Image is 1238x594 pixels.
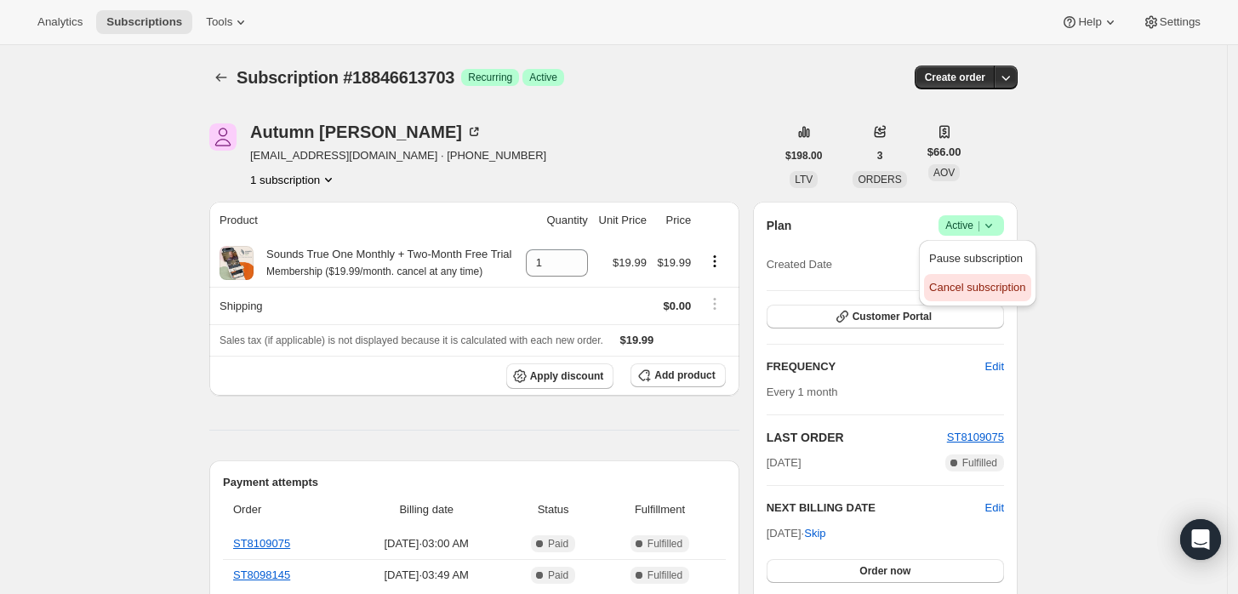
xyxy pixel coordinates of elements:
[206,15,232,29] span: Tools
[985,500,1004,517] button: Edit
[593,202,652,239] th: Unit Price
[962,456,997,470] span: Fulfilled
[548,537,568,551] span: Paid
[933,167,955,179] span: AOV
[96,10,192,34] button: Subscriptions
[196,10,260,34] button: Tools
[767,256,832,273] span: Created Date
[945,217,997,234] span: Active
[604,501,715,518] span: Fulfillment
[506,363,614,389] button: Apply discount
[924,274,1030,301] button: Cancel subscription
[233,537,290,550] a: ST8109075
[654,368,715,382] span: Add product
[767,305,1004,328] button: Customer Portal
[775,144,832,168] button: $198.00
[929,281,1025,294] span: Cancel subscription
[220,246,254,280] img: product img
[237,68,454,87] span: Subscription #18846613703
[858,174,901,186] span: ORDERS
[620,334,654,346] span: $19.99
[924,245,1030,272] button: Pause subscription
[351,535,502,552] span: [DATE] · 03:00 AM
[529,71,557,84] span: Active
[351,567,502,584] span: [DATE] · 03:49 AM
[250,123,482,140] div: Autumn [PERSON_NAME]
[804,525,825,542] span: Skip
[794,520,836,547] button: Skip
[648,568,682,582] span: Fulfilled
[250,171,337,188] button: Product actions
[767,500,985,517] h2: NEXT BILLING DATE
[947,429,1004,446] button: ST8109075
[795,174,813,186] span: LTV
[250,147,546,164] span: [EMAIL_ADDRESS][DOMAIN_NAME] · [PHONE_NUMBER]
[613,256,647,269] span: $19.99
[767,217,792,234] h2: Plan
[1051,10,1128,34] button: Help
[223,474,726,491] h2: Payment attempts
[209,66,233,89] button: Subscriptions
[927,144,961,161] span: $66.00
[767,527,826,540] span: [DATE] ·
[1078,15,1101,29] span: Help
[27,10,93,34] button: Analytics
[223,491,346,528] th: Order
[37,15,83,29] span: Analytics
[859,564,910,578] span: Order now
[209,123,237,151] span: Autumn Leigh
[648,537,682,551] span: Fulfilled
[947,431,1004,443] a: ST8109075
[520,202,593,239] th: Quantity
[664,300,692,312] span: $0.00
[209,287,520,324] th: Shipping
[915,66,996,89] button: Create order
[209,202,520,239] th: Product
[877,149,883,163] span: 3
[530,369,604,383] span: Apply discount
[985,358,1004,375] span: Edit
[701,252,728,271] button: Product actions
[767,386,838,398] span: Every 1 month
[767,559,1004,583] button: Order now
[1180,519,1221,560] div: Open Intercom Messenger
[548,568,568,582] span: Paid
[351,501,502,518] span: Billing date
[767,429,947,446] h2: LAST ORDER
[1132,10,1211,34] button: Settings
[929,252,1023,265] span: Pause subscription
[468,71,512,84] span: Recurring
[657,256,691,269] span: $19.99
[512,501,595,518] span: Status
[701,294,728,313] button: Shipping actions
[853,310,932,323] span: Customer Portal
[785,149,822,163] span: $198.00
[106,15,182,29] span: Subscriptions
[925,71,985,84] span: Create order
[1160,15,1201,29] span: Settings
[233,568,290,581] a: ST8098145
[266,266,482,277] small: Membership ($19.99/month. cancel at any time)
[767,454,802,471] span: [DATE]
[978,219,980,232] span: |
[254,246,511,280] div: Sounds True One Monthly + Two-Month Free Trial
[652,202,696,239] th: Price
[767,358,985,375] h2: FREQUENCY
[867,144,893,168] button: 3
[630,363,725,387] button: Add product
[220,334,603,346] span: Sales tax (if applicable) is not displayed because it is calculated with each new order.
[975,353,1014,380] button: Edit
